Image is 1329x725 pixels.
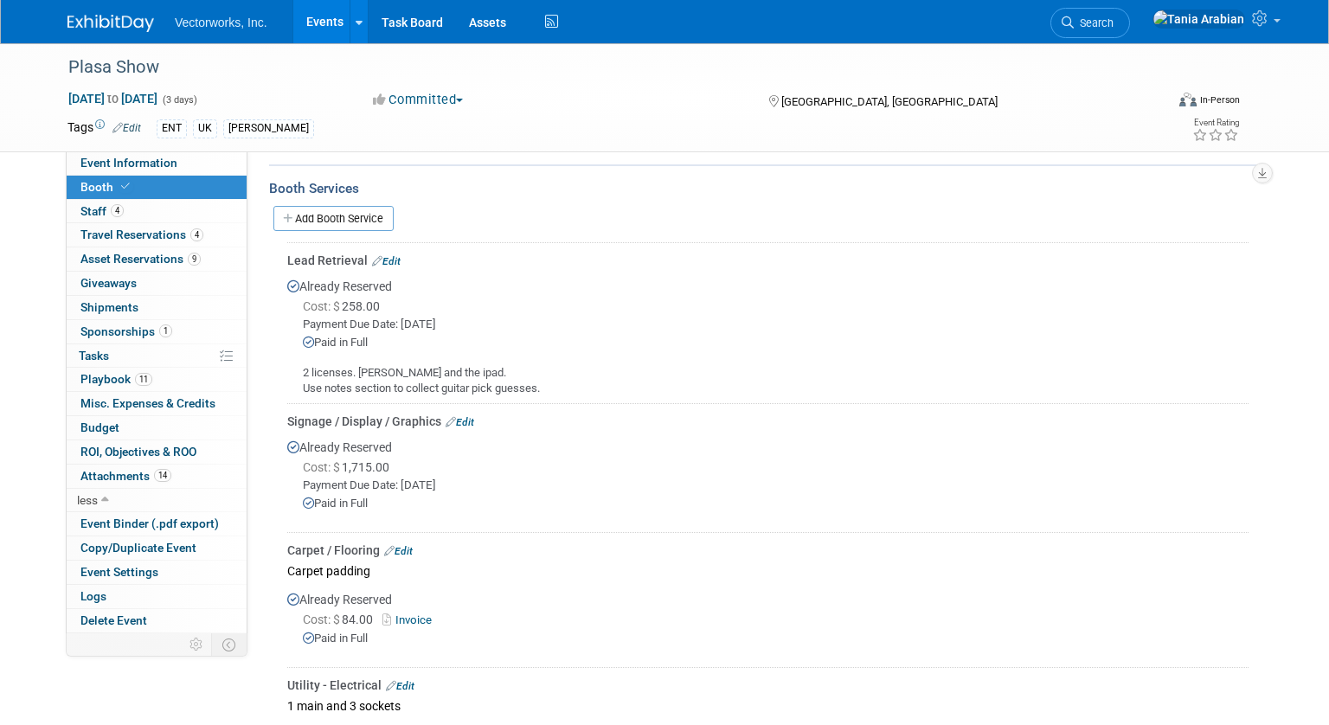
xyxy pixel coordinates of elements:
span: 14 [154,469,171,482]
img: Tania Arabian [1152,10,1245,29]
span: Event Settings [80,565,158,579]
td: Personalize Event Tab Strip [182,633,212,656]
span: Vectorworks, Inc. [175,16,267,29]
div: In-Person [1199,93,1240,106]
a: Asset Reservations9 [67,247,247,271]
span: less [77,493,98,507]
div: Event Rating [1192,119,1239,127]
a: Event Binder (.pdf export) [67,512,247,536]
div: ENT [157,119,187,138]
div: 1 main and 3 sockets [287,694,1249,717]
div: Already Reserved [287,269,1249,397]
span: Budget [80,420,119,434]
span: 4 [111,204,124,217]
a: Sponsorships1 [67,320,247,343]
div: Event Format [1066,90,1240,116]
span: Logs [80,589,106,603]
div: Lead Retrieval [287,252,1249,269]
a: Budget [67,416,247,439]
img: ExhibitDay [67,15,154,32]
span: Search [1074,16,1114,29]
a: Add Booth Service [273,206,394,231]
a: Edit [372,255,401,267]
a: Booth [67,176,247,199]
td: Toggle Event Tabs [212,633,247,656]
span: Cost: $ [303,613,342,626]
span: Delete Event [80,613,147,627]
span: Cost: $ [303,460,342,474]
div: Payment Due Date: [DATE] [303,478,1249,494]
span: to [105,92,121,106]
a: Staff4 [67,200,247,223]
span: Sponsorships [80,324,172,338]
div: Carpet / Flooring [287,542,1249,559]
div: UK [193,119,217,138]
div: Paid in Full [303,335,1249,351]
a: Misc. Expenses & Credits [67,392,247,415]
span: Staff [80,204,124,218]
a: Invoice [382,613,439,626]
a: Playbook11 [67,368,247,391]
span: Copy/Duplicate Event [80,541,196,555]
a: Edit [384,545,413,557]
span: Playbook [80,372,152,386]
a: ROI, Objectives & ROO [67,440,247,464]
a: Edit [112,122,141,134]
span: Misc. Expenses & Credits [80,396,215,410]
span: Booth [80,180,133,194]
button: Committed [367,91,470,109]
a: Search [1050,8,1130,38]
a: Logs [67,585,247,608]
div: Payment Due Date: [DATE] [303,317,1249,333]
span: [DATE] [DATE] [67,91,158,106]
span: 84.00 [303,613,380,626]
div: Booth Services [269,179,1262,198]
span: Attachments [80,469,171,483]
img: Format-Inperson.png [1179,93,1197,106]
a: Delete Event [67,609,247,632]
span: 1,715.00 [303,460,396,474]
span: (3 days) [161,94,197,106]
div: Already Reserved [287,582,1249,661]
a: Tasks [67,344,247,368]
a: Attachments14 [67,465,247,488]
a: Giveaways [67,272,247,295]
div: 2 licenses. [PERSON_NAME] and the ipad. Use notes section to collect guitar pick guesses. [287,351,1249,397]
span: 4 [190,228,203,241]
span: ROI, Objectives & ROO [80,445,196,459]
div: Utility - Electrical [287,677,1249,694]
span: Travel Reservations [80,228,203,241]
span: 11 [135,373,152,386]
div: Already Reserved [287,430,1249,526]
div: Paid in Full [303,496,1249,512]
td: Tags [67,119,141,138]
a: Event Information [67,151,247,175]
a: Edit [386,680,414,692]
span: Giveaways [80,276,137,290]
div: [PERSON_NAME] [223,119,314,138]
a: Copy/Duplicate Event [67,536,247,560]
span: 1 [159,324,172,337]
a: less [67,489,247,512]
span: [GEOGRAPHIC_DATA], [GEOGRAPHIC_DATA] [781,95,998,108]
span: Asset Reservations [80,252,201,266]
div: Signage / Display / Graphics [287,413,1249,430]
span: Event Binder (.pdf export) [80,516,219,530]
a: Shipments [67,296,247,319]
i: Booth reservation complete [121,182,130,191]
div: Paid in Full [303,631,1249,647]
span: 258.00 [303,299,387,313]
span: Shipments [80,300,138,314]
div: Plasa Show [62,52,1140,83]
span: Tasks [79,349,109,362]
div: Carpet padding [287,559,1249,582]
span: Cost: $ [303,299,342,313]
span: Event Information [80,156,177,170]
span: 9 [188,253,201,266]
a: Travel Reservations4 [67,223,247,247]
a: Edit [446,416,474,428]
a: Event Settings [67,561,247,584]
